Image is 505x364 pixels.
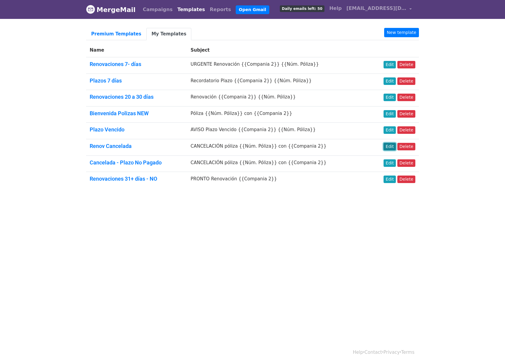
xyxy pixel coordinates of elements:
a: Edit [384,94,396,101]
a: Help [353,350,363,355]
a: Delete [397,110,415,118]
a: Cancelada - Plazo No Pagado [90,159,162,166]
a: Edit [384,143,396,150]
td: URGENTE Renovación {{Compania 2}} {{Núm. Póliza}} [187,57,369,74]
a: Plazo Vencido [90,126,124,133]
td: PRONTO Renovación {{Compania 2}} [187,172,369,188]
a: Edit [384,77,396,85]
a: Edit [384,110,396,118]
a: Privacy [384,350,400,355]
a: Terms [401,350,414,355]
a: Delete [397,143,415,150]
a: Edit [384,176,396,183]
td: CANCELACIÓN póliza {{Núm. Póliza}} con {{Compania 2}} [187,139,369,155]
a: Bienvenida Polizas NEW [90,110,149,116]
a: Delete [397,94,415,101]
td: Renovación {{Compania 2}} {{Núm. Póliza}} [187,90,369,107]
a: Delete [397,77,415,85]
a: [EMAIL_ADDRESS][DOMAIN_NAME] [344,2,414,17]
a: Reports [208,4,234,16]
span: Daily emails left: 50 [280,5,324,12]
a: Delete [397,126,415,134]
a: Help [327,2,344,14]
a: Edit [384,126,396,134]
a: My Templates [146,28,191,40]
a: Delete [397,61,415,68]
iframe: Chat Widget [475,335,505,364]
a: Premium Templates [86,28,146,40]
a: Edit [384,159,396,167]
a: Renovaciones 7- días [90,61,141,67]
a: Templates [175,4,207,16]
a: Edit [384,61,396,68]
a: Open Gmail [236,5,269,14]
img: MergeMail logo [86,5,95,14]
a: Renovaciones 20 a 30 días [90,94,154,100]
a: MergeMail [86,3,136,16]
a: Renovaciones 31+ días - NO [90,176,157,182]
a: New template [384,28,419,37]
a: Delete [397,176,415,183]
td: AVISO Plazo Vencido {{Compania 2}} {{Núm. Póliza}} [187,123,369,139]
td: Recordatorio Plazo {{Compania 2}} {{Núm. Póliza}} [187,74,369,90]
th: Name [86,43,187,57]
span: [EMAIL_ADDRESS][DOMAIN_NAME] [346,5,406,12]
th: Subject [187,43,369,57]
a: Daily emails left: 50 [277,2,327,14]
a: Plazos 7 días [90,77,122,84]
a: Renov Cancelada [90,143,132,149]
a: Contact [365,350,382,355]
td: CANCELACIÓN póliza {{Núm. Póliza}} con {{Compania 2}} [187,155,369,172]
td: Póliza {{Núm. Póliza}} con {{Compania 2}} [187,106,369,123]
a: Delete [397,159,415,167]
a: Campaigns [140,4,175,16]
